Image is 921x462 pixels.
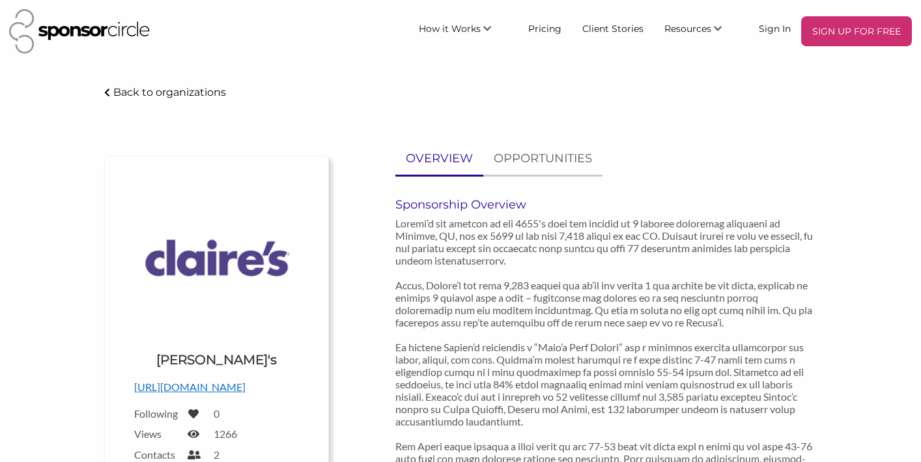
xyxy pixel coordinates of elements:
[419,23,481,35] span: How it Works
[214,448,220,461] label: 2
[748,16,801,40] a: Sign In
[806,22,907,41] p: SIGN UP FOR FREE
[134,379,299,396] p: [URL][DOMAIN_NAME]
[113,86,226,98] p: Back to organizations
[9,9,150,53] img: Sponsor Circle Logo
[406,149,473,168] p: OVERVIEW
[134,427,180,440] label: Views
[408,16,518,46] li: How it Works
[494,149,592,168] p: OPPORTUNITIES
[664,23,711,35] span: Resources
[214,427,237,440] label: 1266
[572,16,654,40] a: Client Stories
[518,16,572,40] a: Pricing
[134,407,180,420] label: Following
[214,407,220,420] label: 0
[395,197,817,212] h6: Sponsorship Overview
[654,16,748,46] li: Resources
[134,176,299,341] img: Claire's Logo
[156,351,277,369] h1: [PERSON_NAME]'s
[134,448,180,461] label: Contacts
